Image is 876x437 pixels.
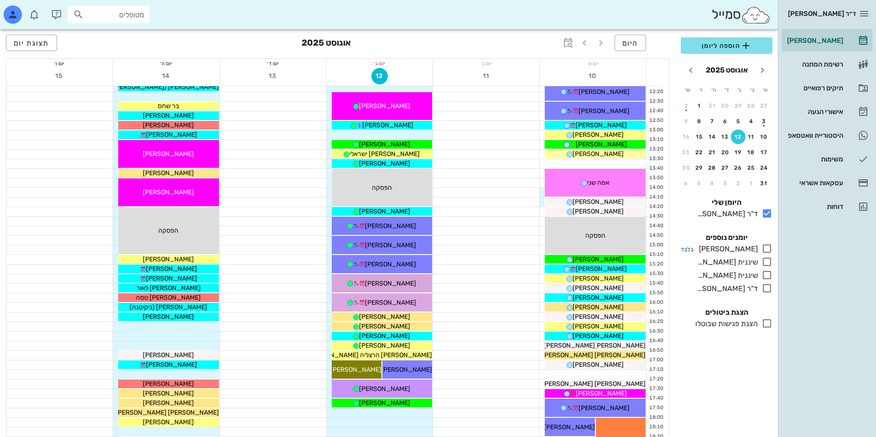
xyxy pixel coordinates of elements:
span: [PERSON_NAME] [573,323,624,330]
span: [PERSON_NAME] (ניקיטנה) [130,303,207,311]
span: [PERSON_NAME] [143,188,194,196]
span: [PERSON_NAME] [573,332,624,340]
button: 6 [718,114,733,129]
div: ד"ר [PERSON_NAME] [693,283,758,294]
div: 1 [692,103,707,109]
span: הפסקה [158,227,178,234]
span: [PERSON_NAME] [573,294,624,302]
span: [PERSON_NAME] [365,299,416,307]
div: 6 [679,180,693,187]
div: 30 [679,165,693,171]
button: 11 [478,68,495,84]
button: 31 [705,99,720,113]
div: 14:30 [647,213,665,220]
div: יום ג׳ [327,59,433,68]
button: 13 [265,68,281,84]
div: 10 [757,134,772,140]
div: 15:10 [647,251,665,259]
div: 1 [744,180,759,187]
div: 2 [679,103,693,109]
span: [PERSON_NAME] [143,380,194,388]
span: [PERSON_NAME] [573,208,624,215]
span: [PERSON_NAME] [365,260,416,268]
div: 7 [705,118,720,125]
button: 3 [757,114,772,129]
div: 15:50 [647,289,665,297]
button: 15 [51,68,68,84]
button: 28 [705,161,720,175]
span: [PERSON_NAME] [359,313,410,321]
div: 13:10 [647,136,665,144]
button: 2 [731,176,746,191]
button: 1 [692,99,707,113]
span: [PERSON_NAME] [576,121,627,129]
span: [PERSON_NAME] [143,390,194,397]
button: 10 [585,68,601,84]
div: 17:00 [647,356,665,364]
span: [PERSON_NAME] [544,342,595,349]
div: 13:00 [647,126,665,134]
div: 29 [731,103,746,109]
span: [PERSON_NAME] [359,323,410,330]
span: [PERSON_NAME] [359,399,410,407]
div: יום ד׳ [220,59,326,68]
span: תג [27,7,32,13]
div: רשימת המתנה [785,61,843,68]
button: 29 [731,99,746,113]
div: 31 [757,180,772,187]
button: 18 [744,145,759,160]
span: [PERSON_NAME] [381,366,432,374]
button: 28 [744,99,759,113]
div: יום ב׳ [433,59,539,68]
span: [PERSON_NAME] [359,160,410,167]
button: 19 [731,145,746,160]
div: 4 [705,180,720,187]
div: 25 [744,165,759,171]
span: [PERSON_NAME] [579,404,630,412]
button: 8 [692,114,707,129]
button: חודש שעבר [754,62,771,78]
button: 30 [679,161,693,175]
th: ו׳ [694,82,706,98]
div: 16:30 [647,328,665,335]
span: [PERSON_NAME] [359,208,410,215]
div: היסטוריית וואטסאפ [785,132,843,139]
span: [PERSON_NAME] [544,423,595,431]
span: [PERSON_NAME] טסה [136,294,201,302]
div: 14:20 [647,203,665,211]
span: [PERSON_NAME] [359,332,410,340]
span: [PERSON_NAME] [573,131,624,139]
button: 14 [158,68,174,84]
span: היום [622,39,638,47]
span: [PERSON_NAME] [143,121,194,129]
span: [PERSON_NAME] [PERSON_NAME] [115,409,219,416]
button: תצוגת יום [6,35,57,51]
span: [PERSON_NAME] [573,255,624,263]
span: [PERSON_NAME] [359,140,410,148]
div: 19 [731,149,746,156]
div: 8 [692,118,707,125]
span: תצוגת יום [14,39,49,47]
span: 10 [585,72,601,80]
div: שיננית [PERSON_NAME] [693,270,758,281]
button: 15 [692,130,707,144]
button: 17 [757,145,772,160]
div: 15:40 [647,280,665,287]
div: 9 [679,118,693,125]
th: א׳ [760,82,772,98]
div: 12:50 [647,117,665,125]
h4: יומנים נוספים [681,232,772,243]
button: 11 [744,130,759,144]
th: ש׳ [682,82,693,98]
span: [PERSON_NAME] [143,313,194,321]
div: 18:10 [647,423,665,431]
button: 27 [757,99,772,113]
div: 13:20 [647,146,665,153]
span: [PERSON_NAME] [143,255,194,263]
button: 6 [679,176,693,191]
button: 12 [371,68,388,84]
div: אישורי הגעה [785,108,843,115]
div: 15:00 [647,241,665,249]
span: הוספה ליומן [688,40,765,51]
div: 17:20 [647,375,665,383]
